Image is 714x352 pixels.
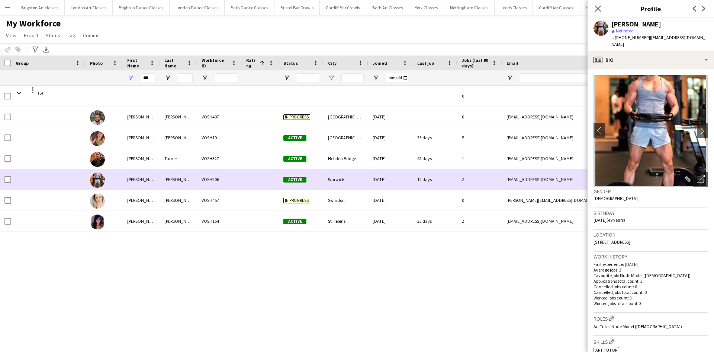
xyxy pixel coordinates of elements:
[328,60,337,66] span: City
[164,57,184,69] span: Last Name
[368,107,413,127] div: [DATE]
[594,261,708,267] p: First experience: [DATE]
[386,73,408,82] input: Joined Filter Input
[170,0,225,15] button: London Dance Classes
[3,31,19,40] a: View
[502,148,651,169] div: [EMAIL_ADDRESS][DOMAIN_NAME]
[197,211,242,231] div: VOSH154
[611,35,650,40] span: t. [PHONE_NUMBER]
[197,107,242,127] div: VOSH407
[502,107,651,127] div: [EMAIL_ADDRESS][DOMAIN_NAME]
[46,32,60,39] span: Status
[274,0,320,15] button: Bristol Bar Crawls
[297,73,319,82] input: Status Filter Input
[283,60,298,66] span: Status
[164,74,171,81] button: Open Filter Menu
[366,0,409,15] button: Bath Art Classes
[594,301,708,306] p: Worked jobs total count: 3
[90,60,103,66] span: Photo
[413,148,457,169] div: 81 days
[457,107,502,127] div: 0
[368,211,413,231] div: [DATE]
[413,127,457,148] div: 33 days
[594,337,708,345] h3: Skills
[127,57,147,69] span: First Name
[83,32,100,39] span: Comms
[373,60,387,66] span: Joined
[160,190,197,210] div: [PERSON_NAME]
[588,4,714,13] h3: Profile
[320,0,366,15] button: Cardiff Bar Crawls
[65,31,78,40] a: Tag
[202,57,228,69] span: Workforce ID
[90,173,105,188] img: Nicky Cheung
[178,73,193,82] input: Last Name Filter Input
[283,177,306,183] span: Active
[693,172,708,187] div: Open photos pop-in
[42,45,51,54] app-action-btn: Export XLSX
[127,74,134,81] button: Open Filter Menu
[141,73,155,82] input: First Name Filter Input
[594,314,708,322] h3: Roles
[123,107,160,127] div: [PERSON_NAME]
[502,211,651,231] div: [EMAIL_ADDRESS][DOMAIN_NAME]
[246,57,257,69] span: Rating
[533,0,579,15] button: Cardiff Art Classes
[457,127,502,148] div: 5
[328,74,335,81] button: Open Filter Menu
[506,60,518,66] span: Email
[594,284,708,289] p: Cancelled jobs count: 0
[90,215,105,229] img: Nicola Tilley
[6,32,16,39] span: View
[123,169,160,190] div: [PERSON_NAME]
[579,0,629,15] button: Manchester Classes
[594,239,630,245] span: [STREET_ADDRESS]
[457,211,502,231] div: 2
[90,194,105,209] img: nicola burke
[520,73,646,82] input: Email Filter Input
[197,190,242,210] div: VOSH457
[123,211,160,231] div: [PERSON_NAME]
[160,169,197,190] div: [PERSON_NAME]
[594,75,708,187] img: Crew avatar or photo
[21,31,41,40] a: Export
[594,324,682,329] span: Art Tutor, Nude Model ([DEMOGRAPHIC_DATA])
[457,169,502,190] div: 2
[594,217,625,223] span: [DATE] (49 years)
[90,131,105,146] img: Monica Hayford
[413,211,457,231] div: 33 days
[283,156,306,162] span: Active
[160,127,197,148] div: [PERSON_NAME]
[594,295,708,301] p: Worked jobs count: 3
[594,253,708,260] h3: Work history
[123,148,160,169] div: [PERSON_NAME]
[197,169,242,190] div: VOSH206
[113,0,170,15] button: Brighton Dance Classes
[215,73,237,82] input: Workforce ID Filter Input
[457,86,502,106] div: 0
[24,32,38,39] span: Export
[197,127,242,148] div: VOSH19
[341,73,364,82] input: City Filter Input
[588,51,714,69] div: Bio
[90,110,105,125] img: Dominic Thoka-Cowie
[31,45,40,54] app-action-btn: Advanced filters
[594,196,638,201] span: [DEMOGRAPHIC_DATA]
[417,60,434,66] span: Last job
[197,148,242,169] div: VOSH327
[80,31,103,40] a: Comms
[283,198,310,203] span: In progress
[373,74,379,81] button: Open Filter Menu
[202,74,208,81] button: Open Filter Menu
[283,114,310,120] span: In progress
[457,190,502,210] div: 0
[594,273,708,278] p: Favourite job: Nude Model ([DEMOGRAPHIC_DATA])
[495,0,533,15] button: Leeds Classes
[324,107,368,127] div: [GEOGRAPHIC_DATA]
[594,231,708,238] h3: Location
[413,169,457,190] div: 12 days
[506,74,513,81] button: Open Filter Menu
[502,127,651,148] div: [EMAIL_ADDRESS][DOMAIN_NAME]
[324,148,368,169] div: Hebden Bridge
[368,190,413,210] div: [DATE]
